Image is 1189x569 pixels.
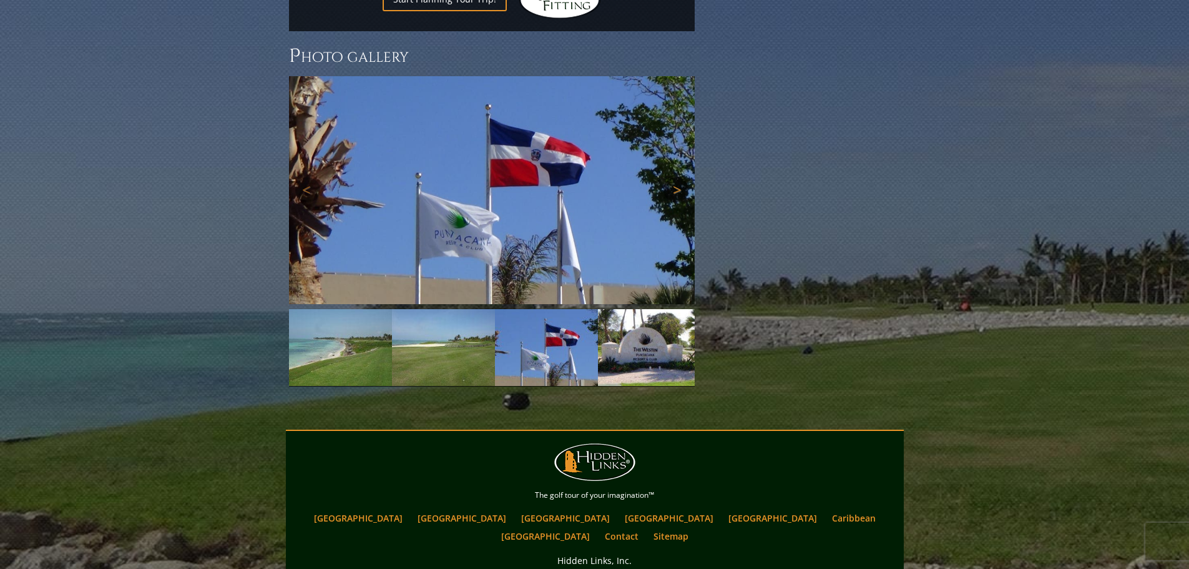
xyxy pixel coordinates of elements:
[289,44,695,69] h3: Photo Gallery
[515,509,616,527] a: [GEOGRAPHIC_DATA]
[289,553,901,568] p: Hidden Links, Inc.
[826,509,882,527] a: Caribbean
[647,527,695,545] a: Sitemap
[663,177,688,202] a: Next
[295,177,320,202] a: Previous
[722,509,823,527] a: [GEOGRAPHIC_DATA]
[495,527,596,545] a: [GEOGRAPHIC_DATA]
[599,527,645,545] a: Contact
[619,509,720,527] a: [GEOGRAPHIC_DATA]
[411,509,512,527] a: [GEOGRAPHIC_DATA]
[308,509,409,527] a: [GEOGRAPHIC_DATA]
[289,488,901,502] p: The golf tour of your imagination™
